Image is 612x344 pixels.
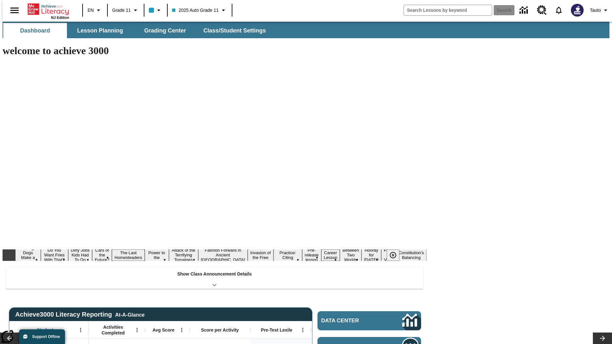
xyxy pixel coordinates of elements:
[133,23,197,38] button: Grading Center
[19,329,65,344] button: Support Offline
[110,4,142,16] button: Grade: Grade 11, Select a grade
[3,23,67,38] button: Dashboard
[273,245,302,266] button: Slide 10 Mixed Practice: Citing Evidence
[571,4,584,17] img: Avatar
[381,247,396,263] button: Slide 15 Point of View
[132,325,142,335] button: Open Menu
[177,325,186,335] button: Open Menu
[177,271,252,277] p: Show Class Announcement Details
[567,2,587,18] button: Select a new avatar
[115,311,144,318] div: At-A-Glance
[112,7,131,14] span: Grade 11
[152,327,174,333] span: Avg Score
[302,247,321,263] button: Slide 11 Pre-release lesson
[387,249,406,261] div: Pause
[144,27,186,34] span: Grading Center
[112,249,145,261] button: Slide 5 The Last Homesteaders
[5,1,24,20] button: Open side menu
[248,245,273,266] button: Slide 9 The Invasion of the Free CD
[68,247,92,263] button: Slide 3 Dirty Jobs Kids Had To Do
[3,23,272,38] div: SubNavbar
[298,325,308,335] button: Open Menu
[3,22,609,38] div: SubNavbar
[15,245,41,266] button: Slide 1 Diving Dogs Make a Splash
[32,334,60,339] span: Support Offline
[85,4,105,16] button: Language: EN, Select a language
[3,5,93,11] body: Maximum 600 characters Press Escape to exit toolbar Press Alt + F10 to reach toolbar
[321,249,340,261] button: Slide 12 Career Lesson
[68,23,132,38] button: Lesson Planning
[396,245,426,266] button: Slide 16 The Constitution's Balancing Act
[15,311,145,318] span: Achieve3000 Literacy Reporting
[145,245,169,266] button: Slide 6 Solar Power to the People
[3,45,426,57] h1: welcome to achieve 3000
[404,5,492,15] input: search field
[169,247,198,263] button: Slide 7 Attack of the Terrifying Tomatoes
[37,327,53,333] span: Student
[41,247,68,263] button: Slide 2 Do You Want Fries With That?
[146,4,165,16] button: Class color is light blue. Change class color
[361,247,381,263] button: Slide 14 Hooray for Constitution Day!
[51,16,69,19] span: NJ Edition
[317,311,421,330] a: Data Center
[321,318,381,324] span: Data Center
[516,2,533,19] a: Data Center
[170,4,229,16] button: Class: 2025 Auto Grade 11, Select your class
[88,7,94,14] span: EN
[20,27,50,34] span: Dashboard
[203,27,266,34] span: Class/Student Settings
[76,325,85,335] button: Open Menu
[387,249,399,261] button: Pause
[6,267,423,289] div: Show Class Announcement Details
[590,7,601,14] span: Tauto
[198,23,271,38] button: Class/Student Settings
[593,333,612,344] button: Lesson carousel, Next
[172,7,218,14] span: 2025 Auto Grade 11
[28,3,69,16] a: Home
[533,2,550,19] a: Resource Center, Will open in new tab
[77,27,123,34] span: Lesson Planning
[198,247,248,263] button: Slide 8 Fashion Forward in Ancient Rome
[340,247,361,263] button: Slide 13 Between Two Worlds
[587,4,612,16] button: Profile/Settings
[550,2,567,18] a: Notifications
[201,327,239,333] span: Score per Activity
[92,324,134,336] span: Activities Completed
[92,247,112,263] button: Slide 4 Cars of the Future?
[28,2,69,19] div: Home
[261,327,293,333] span: Pre-Test Lexile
